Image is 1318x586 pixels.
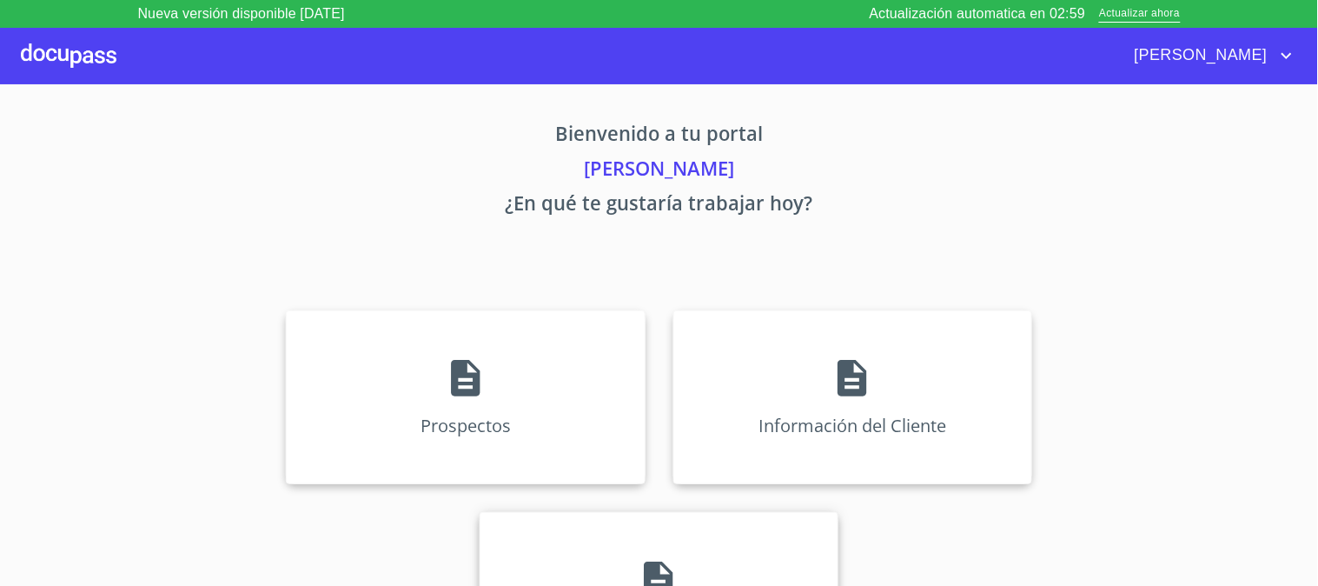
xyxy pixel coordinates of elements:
[870,3,1086,24] p: Actualización automatica en 02:59
[1122,42,1297,70] button: account of current user
[758,414,946,437] p: Información del Cliente
[124,154,1195,189] p: [PERSON_NAME]
[124,189,1195,223] p: ¿En qué te gustaría trabajar hoy?
[1099,5,1180,23] span: Actualizar ahora
[421,414,511,437] p: Prospectos
[1122,42,1276,70] span: [PERSON_NAME]
[138,3,345,24] p: Nueva versión disponible [DATE]
[124,119,1195,154] p: Bienvenido a tu portal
